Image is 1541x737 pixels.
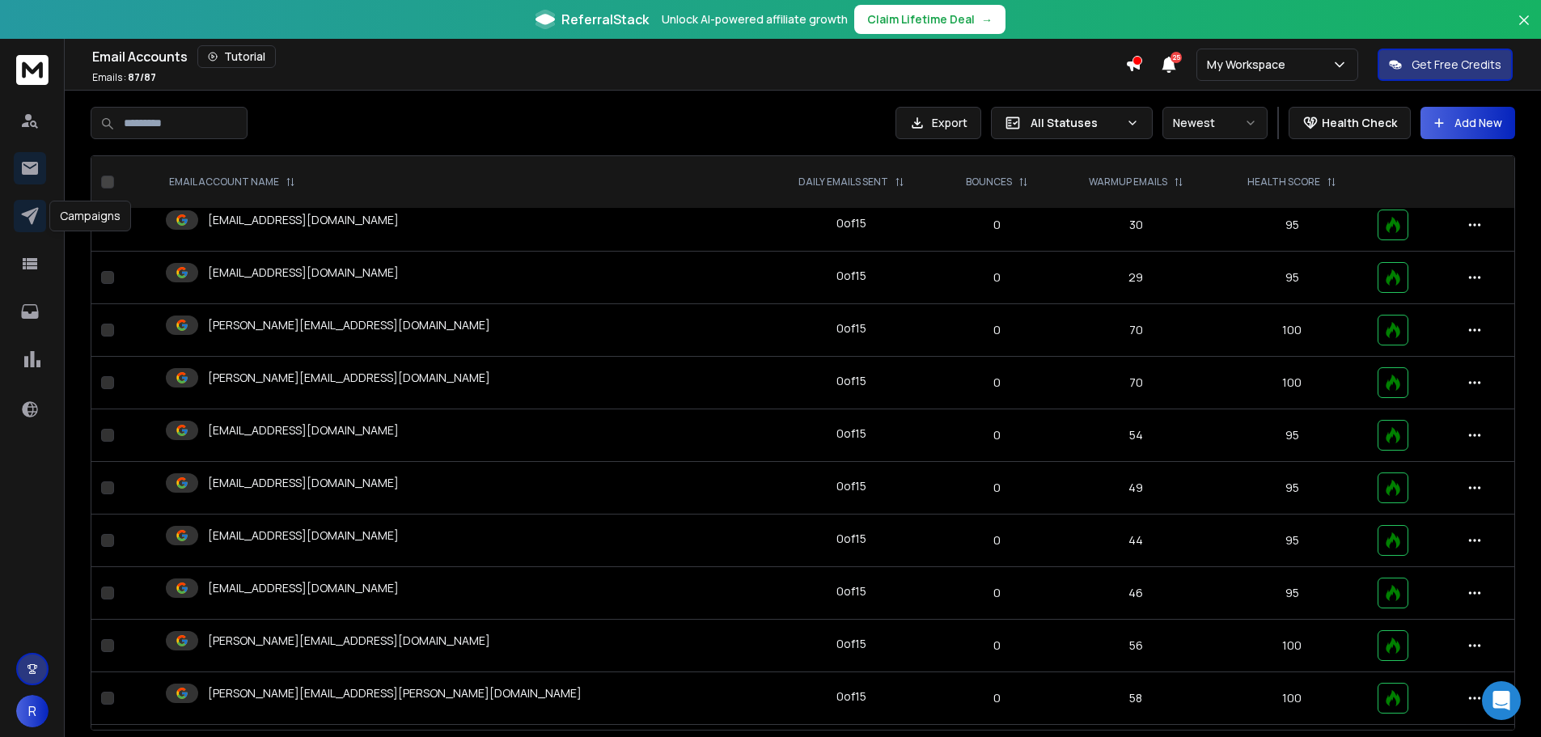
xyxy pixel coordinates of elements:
button: Health Check [1289,107,1411,139]
div: EMAIL ACCOUNT NAME [169,176,295,188]
button: Newest [1162,107,1268,139]
p: 0 [949,217,1047,233]
td: 100 [1216,357,1368,409]
p: [PERSON_NAME][EMAIL_ADDRESS][DOMAIN_NAME] [208,370,490,386]
td: 70 [1056,357,1216,409]
p: DAILY EMAILS SENT [798,176,888,188]
div: 0 of 15 [836,426,866,442]
span: ReferralStack [561,10,649,29]
td: 95 [1216,199,1368,252]
td: 54 [1056,409,1216,462]
button: Export [895,107,981,139]
td: 49 [1056,462,1216,515]
p: [PERSON_NAME][EMAIL_ADDRESS][DOMAIN_NAME] [208,633,490,649]
td: 100 [1216,304,1368,357]
p: 0 [949,480,1047,496]
div: Campaigns [49,201,131,231]
p: HEALTH SCORE [1247,176,1320,188]
td: 58 [1056,672,1216,725]
button: Add New [1420,107,1515,139]
span: 87 / 87 [128,70,156,84]
div: 0 of 15 [836,215,866,231]
p: 0 [949,375,1047,391]
p: Get Free Credits [1412,57,1501,73]
td: 46 [1056,567,1216,620]
button: Tutorial [197,45,276,68]
td: 44 [1056,515,1216,567]
button: R [16,695,49,727]
div: 0 of 15 [836,373,866,389]
p: [PERSON_NAME][EMAIL_ADDRESS][DOMAIN_NAME] [208,317,490,333]
div: 0 of 15 [836,531,866,547]
p: [EMAIL_ADDRESS][DOMAIN_NAME] [208,265,399,281]
p: [EMAIL_ADDRESS][DOMAIN_NAME] [208,475,399,491]
td: 95 [1216,462,1368,515]
div: 0 of 15 [836,636,866,652]
button: Get Free Credits [1378,49,1513,81]
p: All Statuses [1031,115,1120,131]
p: Health Check [1322,115,1397,131]
p: BOUNCES [966,176,1012,188]
td: 95 [1216,409,1368,462]
p: [EMAIL_ADDRESS][DOMAIN_NAME] [208,212,399,228]
div: 0 of 15 [836,268,866,284]
p: [EMAIL_ADDRESS][DOMAIN_NAME] [208,527,399,544]
button: Claim Lifetime Deal→ [854,5,1005,34]
td: 56 [1056,620,1216,672]
p: My Workspace [1207,57,1292,73]
div: 0 of 15 [836,583,866,599]
div: Email Accounts [92,45,1125,68]
td: 95 [1216,252,1368,304]
td: 100 [1216,672,1368,725]
td: 30 [1056,199,1216,252]
td: 95 [1216,515,1368,567]
p: 0 [949,269,1047,286]
button: Close banner [1513,10,1535,49]
p: 0 [949,637,1047,654]
span: 25 [1171,52,1182,63]
td: 70 [1056,304,1216,357]
p: [EMAIL_ADDRESS][DOMAIN_NAME] [208,422,399,438]
td: 95 [1216,567,1368,620]
p: [EMAIL_ADDRESS][DOMAIN_NAME] [208,580,399,596]
p: 0 [949,427,1047,443]
td: 100 [1216,620,1368,672]
p: 0 [949,322,1047,338]
p: [PERSON_NAME][EMAIL_ADDRESS][PERSON_NAME][DOMAIN_NAME] [208,685,582,701]
div: 0 of 15 [836,688,866,705]
div: 0 of 15 [836,320,866,337]
p: 0 [949,585,1047,601]
div: Open Intercom Messenger [1482,681,1521,720]
p: 0 [949,690,1047,706]
p: 0 [949,532,1047,549]
span: → [981,11,993,28]
p: Unlock AI-powered affiliate growth [662,11,848,28]
p: Emails : [92,71,156,84]
p: WARMUP EMAILS [1089,176,1167,188]
div: 0 of 15 [836,478,866,494]
td: 29 [1056,252,1216,304]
